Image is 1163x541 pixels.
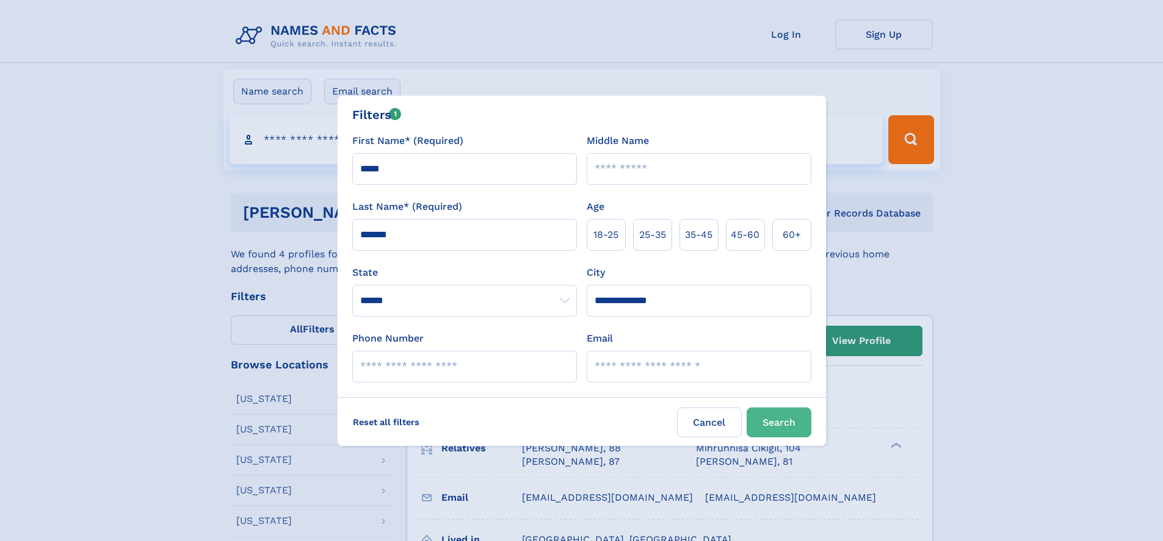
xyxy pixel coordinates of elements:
span: 18‑25 [593,228,618,242]
label: Age [587,199,604,214]
label: Reset all filters [345,407,427,437]
div: Filters [352,106,402,124]
span: 35‑45 [685,228,712,242]
span: 60+ [783,228,801,242]
label: Phone Number [352,331,424,346]
label: Last Name* (Required) [352,199,462,214]
label: First Name* (Required) [352,134,463,148]
button: Search [747,407,811,437]
label: Email [587,331,613,346]
label: City [587,265,605,280]
label: Cancel [677,407,742,437]
span: 25‑35 [639,228,666,242]
label: Middle Name [587,134,649,148]
label: State [352,265,577,280]
span: 45‑60 [731,228,759,242]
